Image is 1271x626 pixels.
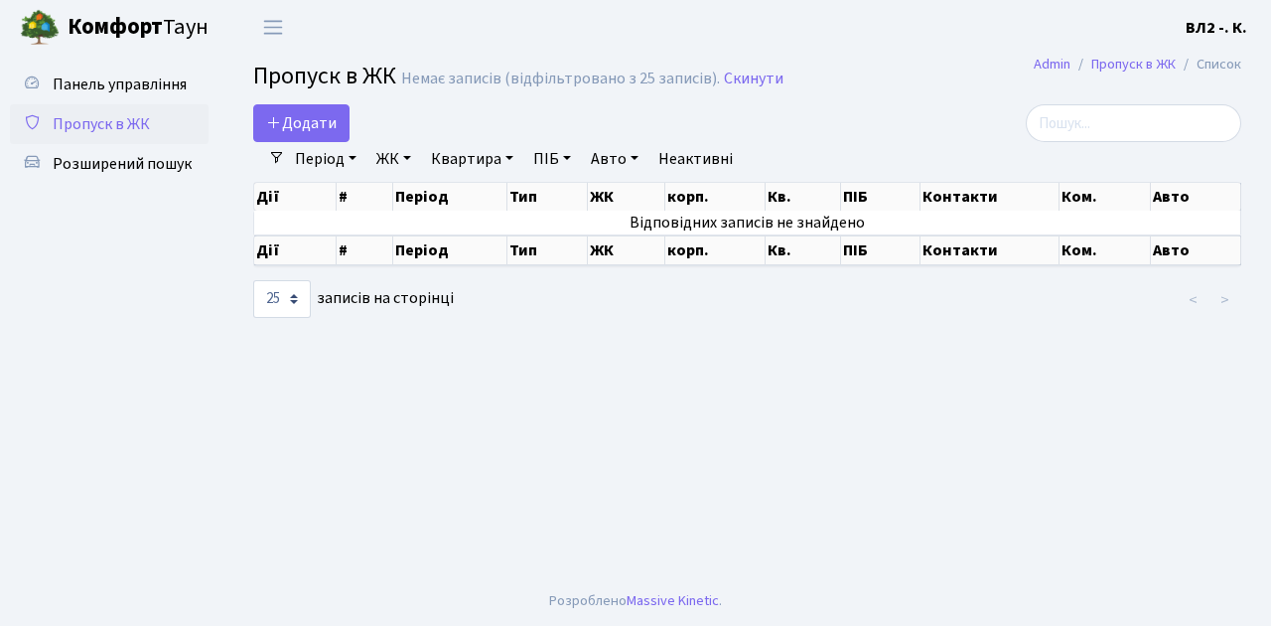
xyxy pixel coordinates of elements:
[337,235,392,265] th: #
[68,11,209,45] span: Таун
[766,235,842,265] th: Кв.
[665,235,766,265] th: корп.
[507,235,589,265] th: Тип
[1186,16,1247,40] a: ВЛ2 -. К.
[53,113,150,135] span: Пропуск в ЖК
[650,142,741,176] a: Неактивні
[423,142,521,176] a: Квартира
[1151,235,1241,265] th: Авто
[1186,17,1247,39] b: ВЛ2 -. К.
[53,153,192,175] span: Розширений пошук
[68,11,163,43] b: Комфорт
[588,235,665,265] th: ЖК
[253,104,350,142] a: Додати
[1004,44,1271,85] nav: breadcrumb
[920,235,1059,265] th: Контакти
[525,142,579,176] a: ПІБ
[549,590,722,612] div: Розроблено .
[1059,183,1151,211] th: Ком.
[1176,54,1241,76] li: Список
[393,235,507,265] th: Період
[588,183,665,211] th: ЖК
[766,183,842,211] th: Кв.
[393,183,507,211] th: Період
[507,183,589,211] th: Тип
[266,112,337,134] span: Додати
[254,235,337,265] th: Дії
[627,590,719,611] a: Massive Kinetic
[583,142,646,176] a: Авто
[253,280,454,318] label: записів на сторінці
[665,183,766,211] th: корп.
[1026,104,1241,142] input: Пошук...
[248,11,298,44] button: Переключити навігацію
[10,104,209,144] a: Пропуск в ЖК
[920,183,1059,211] th: Контакти
[1151,183,1241,211] th: Авто
[841,235,919,265] th: ПІБ
[20,8,60,48] img: logo.png
[287,142,364,176] a: Період
[254,183,337,211] th: Дії
[337,183,392,211] th: #
[10,144,209,184] a: Розширений пошук
[724,70,783,88] a: Скинути
[841,183,919,211] th: ПІБ
[253,280,311,318] select: записів на сторінці
[1034,54,1070,75] a: Admin
[253,59,396,93] span: Пропуск в ЖК
[368,142,419,176] a: ЖК
[401,70,720,88] div: Немає записів (відфільтровано з 25 записів).
[53,74,187,95] span: Панель управління
[254,211,1241,235] td: Відповідних записів не знайдено
[1091,54,1176,75] a: Пропуск в ЖК
[10,65,209,104] a: Панель управління
[1059,235,1151,265] th: Ком.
